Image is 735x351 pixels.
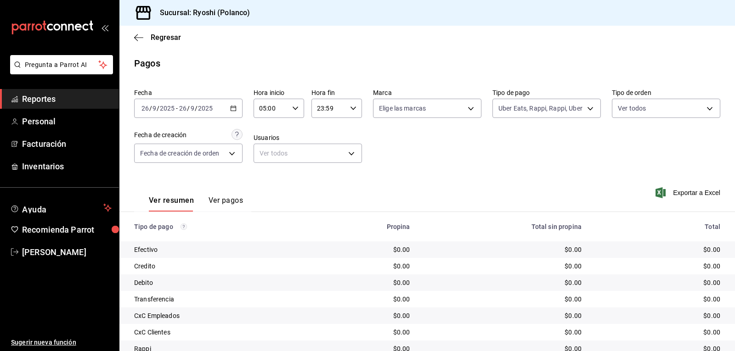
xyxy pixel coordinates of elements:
[134,278,310,287] div: Debito
[596,278,720,287] div: $0.00
[254,134,362,141] label: Usuarios
[134,262,310,271] div: Credito
[596,295,720,304] div: $0.00
[596,245,720,254] div: $0.00
[596,311,720,320] div: $0.00
[25,60,99,70] span: Pregunta a Parrot AI
[157,105,159,112] span: /
[618,104,646,113] span: Ver todos
[612,89,720,96] label: Tipo de orden
[134,328,310,337] div: CxC Clientes
[425,223,582,230] div: Total sin propina
[596,262,720,271] div: $0.00
[492,89,601,96] label: Tipo de pago
[596,328,720,337] div: $0.00
[198,105,213,112] input: ----
[151,33,181,42] span: Regresar
[141,105,149,112] input: --
[176,105,178,112] span: -
[134,295,310,304] div: Transferencia
[101,24,108,31] button: open_drawer_menu
[134,89,243,96] label: Fecha
[149,196,194,212] button: Ver resumen
[153,7,250,18] h3: Sucursal: Ryoshi (Polanco)
[425,245,582,254] div: $0.00
[22,138,112,150] span: Facturación
[373,89,481,96] label: Marca
[254,89,304,96] label: Hora inicio
[190,105,195,112] input: --
[209,196,243,212] button: Ver pagos
[22,160,112,173] span: Inventarios
[10,55,113,74] button: Pregunta a Parrot AI
[22,246,112,258] span: [PERSON_NAME]
[140,149,219,158] span: Fecha de creación de orden
[134,130,187,140] div: Fecha de creación
[179,105,187,112] input: --
[152,105,157,112] input: --
[11,338,112,347] span: Sugerir nueva función
[324,278,410,287] div: $0.00
[498,104,582,113] span: Uber Eats, Rappi, Rappi, Uber
[425,311,582,320] div: $0.00
[149,196,243,212] div: navigation tabs
[149,105,152,112] span: /
[134,56,160,70] div: Pagos
[596,223,720,230] div: Total
[379,104,426,113] span: Elige las marcas
[22,115,112,128] span: Personal
[324,245,410,254] div: $0.00
[311,89,362,96] label: Hora fin
[425,295,582,304] div: $0.00
[324,328,410,337] div: $0.00
[181,223,187,230] svg: Los pagos realizados con Pay y otras terminales son montos brutos.
[425,328,582,337] div: $0.00
[187,105,190,112] span: /
[6,67,113,76] a: Pregunta a Parrot AI
[324,262,410,271] div: $0.00
[134,223,310,230] div: Tipo de pago
[134,311,310,320] div: CxC Empleados
[195,105,198,112] span: /
[254,144,362,163] div: Ver todos
[657,187,720,198] button: Exportar a Excel
[159,105,175,112] input: ----
[324,295,410,304] div: $0.00
[134,245,310,254] div: Efectivo
[324,311,410,320] div: $0.00
[22,93,112,105] span: Reportes
[425,262,582,271] div: $0.00
[22,223,112,236] span: Recomienda Parrot
[324,223,410,230] div: Propina
[425,278,582,287] div: $0.00
[22,202,100,213] span: Ayuda
[134,33,181,42] button: Regresar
